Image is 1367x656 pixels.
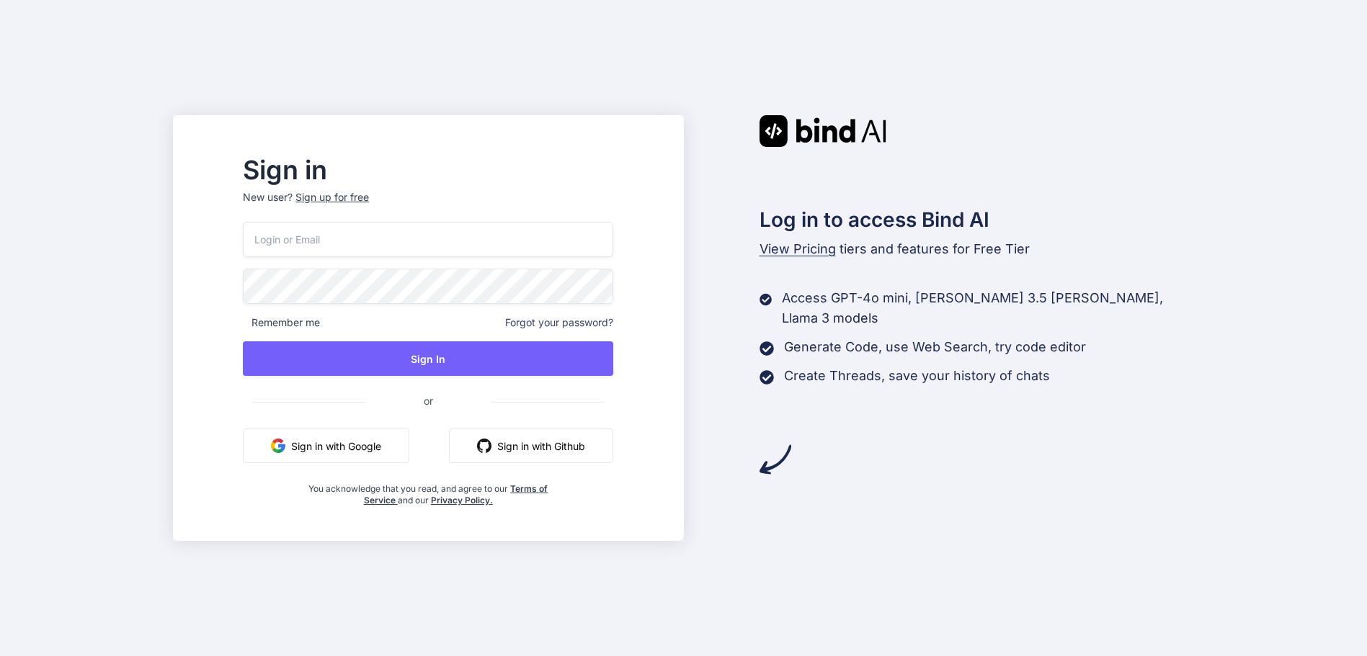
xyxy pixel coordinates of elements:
img: google [271,439,285,453]
h2: Sign in [243,158,613,181]
img: Bind AI logo [760,115,886,147]
div: Sign up for free [295,190,369,205]
span: View Pricing [760,241,836,256]
img: arrow [760,444,791,475]
input: Login or Email [243,222,613,257]
a: Terms of Service [364,483,548,506]
a: Privacy Policy. [431,495,493,506]
h2: Log in to access Bind AI [760,205,1195,235]
button: Sign in with Github [449,428,613,463]
span: or [366,383,491,418]
p: Create Threads, save your history of chats [784,366,1050,386]
p: Access GPT-4o mini, [PERSON_NAME] 3.5 [PERSON_NAME], Llama 3 models [782,288,1194,328]
p: tiers and features for Free Tier [760,239,1195,259]
p: Generate Code, use Web Search, try code editor [784,337,1086,357]
div: You acknowledge that you read, and agree to our and our [305,475,552,506]
p: New user? [243,190,613,222]
span: Forgot your password? [505,315,613,330]
button: Sign in with Google [243,428,409,463]
img: github [477,439,491,453]
span: Remember me [243,315,320,330]
button: Sign In [243,341,613,376]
